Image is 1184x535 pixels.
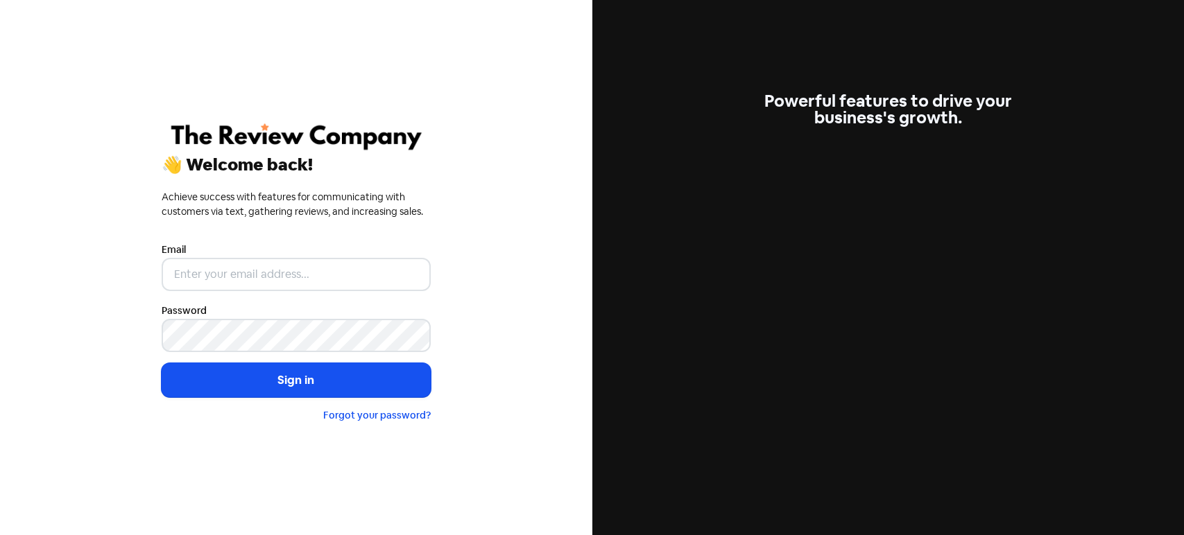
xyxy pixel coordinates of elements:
[753,93,1022,126] div: Powerful features to drive your business's growth.
[162,304,207,318] label: Password
[162,243,186,257] label: Email
[162,157,431,173] div: 👋 Welcome back!
[323,409,431,421] a: Forgot your password?
[162,363,431,398] button: Sign in
[162,190,431,219] div: Achieve success with features for communicating with customers via text, gathering reviews, and i...
[162,258,431,291] input: Enter your email address...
